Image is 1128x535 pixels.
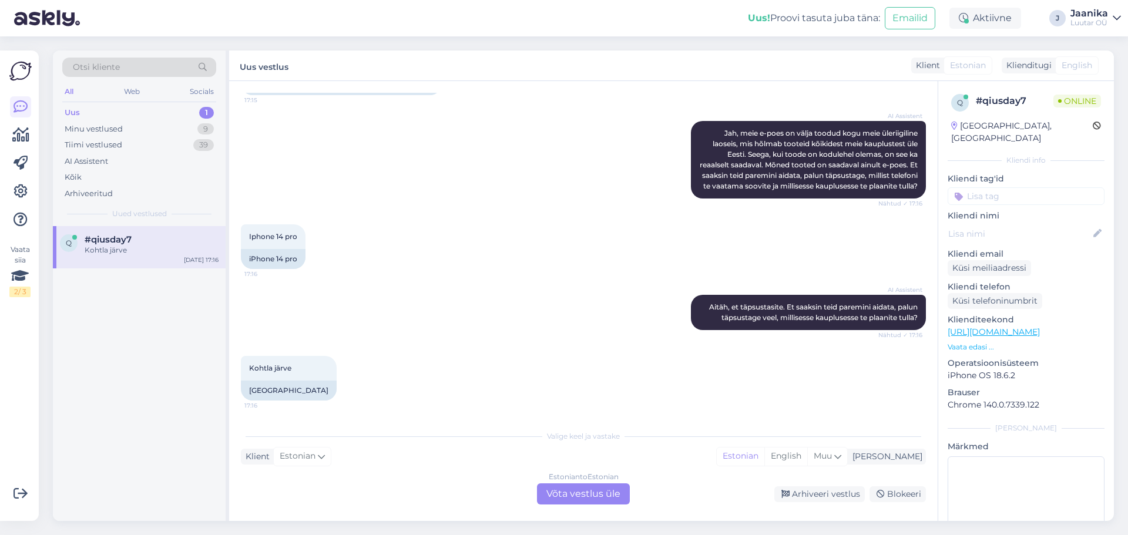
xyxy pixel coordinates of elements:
[537,483,630,504] div: Võta vestlus üle
[65,123,123,135] div: Minu vestlused
[1062,59,1092,72] span: English
[948,314,1104,326] p: Klienditeekond
[65,107,80,119] div: Uus
[122,84,142,99] div: Web
[948,187,1104,205] input: Lisa tag
[948,155,1104,166] div: Kliendi info
[249,364,291,372] span: Kohtla järve
[948,357,1104,369] p: Operatsioonisüsteem
[549,472,619,482] div: Estonian to Estonian
[950,59,986,72] span: Estonian
[193,139,214,151] div: 39
[9,287,31,297] div: 2 / 3
[240,58,288,73] label: Uus vestlus
[9,244,31,297] div: Vaata siia
[948,260,1031,276] div: Küsi meiliaadressi
[199,107,214,119] div: 1
[241,450,270,463] div: Klient
[1070,18,1108,28] div: Luutar OÜ
[948,423,1104,433] div: [PERSON_NAME]
[948,386,1104,399] p: Brauser
[948,327,1040,337] a: [URL][DOMAIN_NAME]
[848,450,922,463] div: [PERSON_NAME]
[948,248,1104,260] p: Kliendi email
[948,342,1104,352] p: Vaata edasi ...
[949,8,1021,29] div: Aktiivne
[717,447,764,465] div: Estonian
[85,245,219,255] div: Kohtla järve
[1049,10,1066,26] div: J
[1070,9,1108,18] div: Jaanika
[280,450,315,463] span: Estonian
[948,281,1104,293] p: Kliendi telefon
[244,96,288,105] span: 17:15
[700,129,919,190] span: Jah, meie e-poes on välja toodud kogu meie üleriigiline laoseis, mis hõlmab tooteid kõikidest mei...
[878,112,922,120] span: AI Assistent
[73,61,120,73] span: Otsi kliente
[85,234,132,245] span: #qiusday7
[774,486,865,502] div: Arhiveeri vestlus
[62,84,76,99] div: All
[878,331,922,339] span: Nähtud ✓ 17:16
[1053,95,1101,107] span: Online
[1070,9,1121,28] a: JaanikaLuutar OÜ
[948,227,1091,240] input: Lisa nimi
[748,11,880,25] div: Proovi tasuta juba täna:
[957,98,963,107] span: q
[814,450,832,461] span: Muu
[65,188,113,200] div: Arhiveeritud
[197,123,214,135] div: 9
[748,12,770,23] b: Uus!
[948,293,1042,309] div: Küsi telefoninumbrit
[65,171,82,183] div: Kõik
[241,431,926,442] div: Valige keel ja vastake
[249,232,297,241] span: Iphone 14 pro
[885,7,935,29] button: Emailid
[187,84,216,99] div: Socials
[911,59,940,72] div: Klient
[241,381,337,401] div: [GEOGRAPHIC_DATA]
[976,94,1053,108] div: # qiusday7
[948,399,1104,411] p: Chrome 140.0.7339.122
[948,210,1104,222] p: Kliendi nimi
[948,369,1104,382] p: iPhone OS 18.6.2
[244,401,288,410] span: 17:16
[948,173,1104,185] p: Kliendi tag'id
[869,486,926,502] div: Blokeeri
[764,447,807,465] div: English
[1002,59,1052,72] div: Klienditugi
[241,249,305,269] div: iPhone 14 pro
[112,208,167,219] span: Uued vestlused
[65,139,122,151] div: Tiimi vestlused
[709,302,919,322] span: Aitäh, et täpsustasite. Et saaksin teid paremini aidata, palun täpsustage veel, millisesse kauplu...
[951,120,1093,144] div: [GEOGRAPHIC_DATA], [GEOGRAPHIC_DATA]
[184,255,219,264] div: [DATE] 17:16
[878,285,922,294] span: AI Assistent
[9,60,32,82] img: Askly Logo
[244,270,288,278] span: 17:16
[66,238,72,247] span: q
[948,440,1104,453] p: Märkmed
[65,156,108,167] div: AI Assistent
[878,199,922,208] span: Nähtud ✓ 17:16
